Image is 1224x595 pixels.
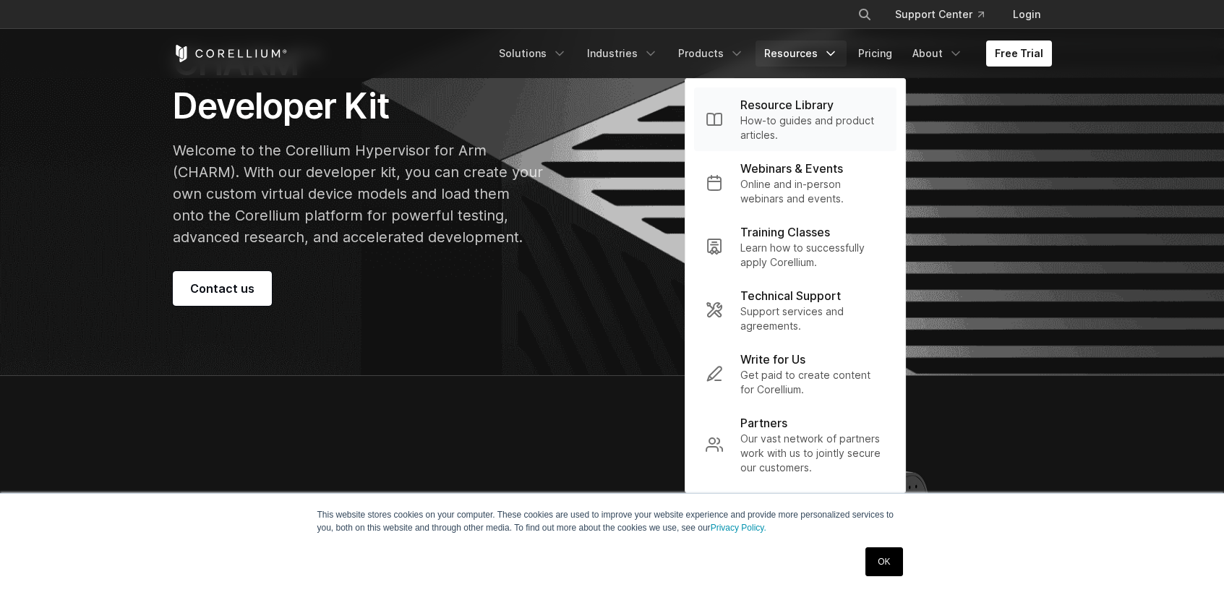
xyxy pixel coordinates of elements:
[490,40,1052,67] div: Navigation Menu
[740,114,885,142] p: How-to guides and product articles.
[986,40,1052,67] a: Free Trial
[840,1,1052,27] div: Navigation Menu
[578,40,667,67] a: Industries
[711,523,766,533] a: Privacy Policy.
[190,280,254,297] span: Contact us
[849,40,901,67] a: Pricing
[740,223,830,241] p: Training Classes
[317,508,907,534] p: This website stores cookies on your computer. These cookies are used to improve your website expe...
[740,160,843,177] p: Webinars & Events
[740,177,885,206] p: Online and in-person webinars and events.
[740,287,841,304] p: Technical Support
[490,40,575,67] a: Solutions
[740,304,885,333] p: Support services and agreements.
[740,96,834,114] p: Resource Library
[756,40,847,67] a: Resources
[740,432,885,475] p: Our vast network of partners work with us to jointly secure our customers.
[1001,1,1052,27] a: Login
[883,1,996,27] a: Support Center
[865,547,902,576] a: OK
[904,40,972,67] a: About
[694,406,896,484] a: Partners Our vast network of partners work with us to jointly secure our customers.
[694,87,896,151] a: Resource Library How-to guides and product articles.
[173,45,288,62] a: Corellium Home
[740,414,787,432] p: Partners
[669,40,753,67] a: Products
[740,351,805,368] p: Write for Us
[173,41,543,128] h1: CHARM™ Developer Kit
[694,278,896,342] a: Technical Support Support services and agreements.
[173,140,543,248] p: Welcome to the Corellium Hypervisor for Arm (CHARM). With our developer kit, you can create your ...
[694,151,896,215] a: Webinars & Events Online and in-person webinars and events.
[694,342,896,406] a: Write for Us Get paid to create content for Corellium.
[852,1,878,27] button: Search
[740,241,885,270] p: Learn how to successfully apply Corellium.
[694,215,896,278] a: Training Classes Learn how to successfully apply Corellium.
[740,368,885,397] p: Get paid to create content for Corellium.
[173,271,272,306] a: Contact us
